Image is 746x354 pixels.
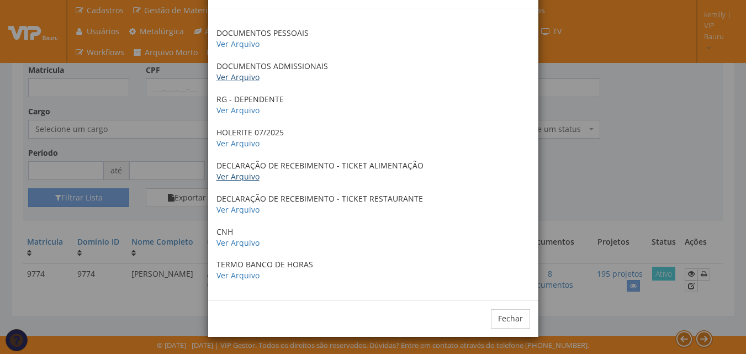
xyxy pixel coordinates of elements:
[216,61,530,83] p: DOCUMENTOS ADMISSIONAIS
[216,237,260,248] a: Ver Arquivo
[216,204,260,215] a: Ver Arquivo
[216,105,260,115] a: Ver Arquivo
[491,309,530,328] button: Fechar
[216,160,530,182] p: DECLARAÇÃO DE RECEBIMENTO - TICKET ALIMENTAÇÃO
[216,259,530,281] p: TERMO BANCO DE HORAS
[216,94,530,116] p: RG - DEPENDENTE
[216,226,530,249] p: CNH
[216,193,530,215] p: DECLARAÇÃO DE RECEBIMENTO - TICKET RESTAURANTE
[216,171,260,182] a: Ver Arquivo
[216,138,260,149] a: Ver Arquivo
[216,127,530,149] p: HOLERITE 07/2025
[216,39,260,49] a: Ver Arquivo
[216,270,260,281] a: Ver Arquivo
[216,28,530,50] p: DOCUMENTOS PESSOAIS
[216,72,260,82] a: Ver Arquivo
